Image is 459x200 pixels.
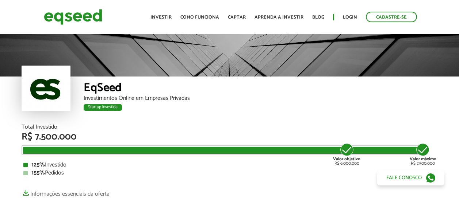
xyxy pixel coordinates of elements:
[22,187,110,197] a: Informações essenciais da oferta
[343,15,357,20] a: Login
[255,15,303,20] a: Aprenda a investir
[333,142,360,166] div: R$ 6.000.000
[31,168,45,178] strong: 155%
[84,82,438,95] div: EqSeed
[228,15,246,20] a: Captar
[23,162,436,168] div: Investido
[22,132,438,142] div: R$ 7.500.000
[410,142,436,166] div: R$ 7.500.000
[44,7,102,27] img: EqSeed
[333,156,360,162] strong: Valor objetivo
[410,156,436,162] strong: Valor máximo
[312,15,324,20] a: Blog
[22,124,438,130] div: Total Investido
[31,160,45,170] strong: 125%
[84,104,122,111] div: Startup investida
[366,12,417,22] a: Cadastre-se
[23,170,436,176] div: Pedidos
[377,170,444,185] a: Fale conosco
[180,15,219,20] a: Como funciona
[84,95,438,101] div: Investimentos Online em Empresas Privadas
[150,15,172,20] a: Investir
